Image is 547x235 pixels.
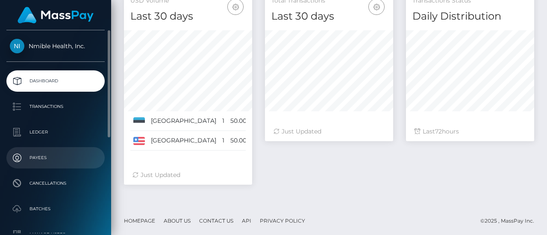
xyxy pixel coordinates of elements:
[10,39,24,53] img: Nmible Health, Inc.
[480,216,541,226] div: © 2025 , MassPay Inc.
[121,214,159,227] a: Homepage
[238,214,255,227] a: API
[10,151,101,164] p: Payees
[415,127,526,136] div: Last hours
[256,214,309,227] a: Privacy Policy
[6,70,105,92] a: Dashboard
[130,9,246,24] h4: Last 30 days
[435,128,442,135] span: 72
[219,111,227,131] td: 1
[271,9,387,24] h4: Last 30 days
[133,137,145,145] img: US.png
[6,122,105,143] a: Ledger
[132,171,244,180] div: Just Updated
[10,75,101,87] p: Dashboard
[6,147,105,168] a: Payees
[160,214,194,227] a: About Us
[273,127,385,136] div: Just Updated
[133,117,145,125] img: EE.png
[148,131,219,151] td: [GEOGRAPHIC_DATA]
[10,203,101,215] p: Batches
[196,214,237,227] a: Contact Us
[6,173,105,194] a: Cancellations
[18,7,94,23] img: MassPay Logo
[412,9,528,24] h4: Daily Distribution
[227,111,255,131] td: 50.00%
[219,131,227,151] td: 1
[6,96,105,117] a: Transactions
[227,131,255,151] td: 50.00%
[6,42,105,50] span: Nmible Health, Inc.
[10,126,101,139] p: Ledger
[10,177,101,190] p: Cancellations
[148,111,219,131] td: [GEOGRAPHIC_DATA]
[10,100,101,113] p: Transactions
[6,198,105,220] a: Batches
